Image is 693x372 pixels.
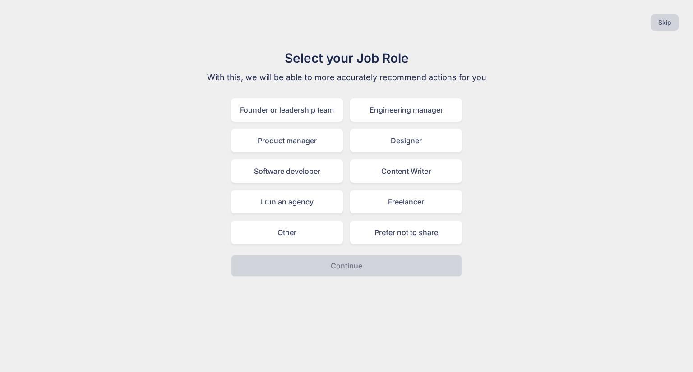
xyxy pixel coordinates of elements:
div: Engineering manager [350,98,462,122]
p: With this, we will be able to more accurately recommend actions for you [195,71,498,84]
div: Founder or leadership team [231,98,343,122]
div: Prefer not to share [350,221,462,244]
div: Freelancer [350,190,462,213]
div: Designer [350,129,462,152]
div: Software developer [231,159,343,183]
button: Skip [651,14,679,31]
p: Continue [331,260,362,271]
div: Other [231,221,343,244]
button: Continue [231,255,462,277]
div: I run an agency [231,190,343,213]
div: Content Writer [350,159,462,183]
h1: Select your Job Role [195,49,498,68]
div: Product manager [231,129,343,152]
